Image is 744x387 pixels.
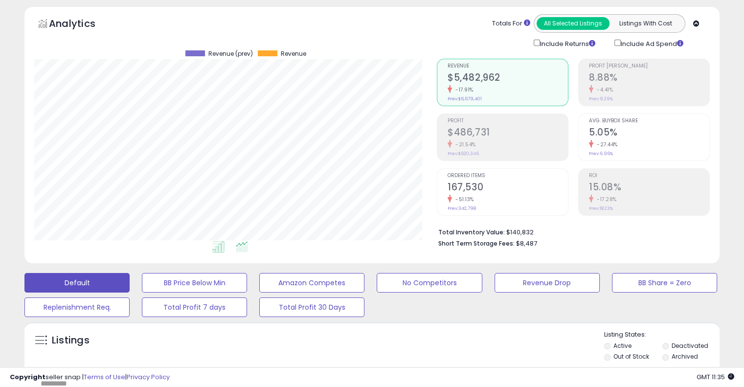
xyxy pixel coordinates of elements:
div: Include Returns [526,38,607,49]
b: Total Inventory Value: [438,228,505,236]
h5: Listings [52,334,90,347]
h2: $486,731 [448,127,568,140]
h2: 5.05% [589,127,709,140]
span: Profit [448,118,568,124]
span: Revenue [448,64,568,69]
h2: 8.88% [589,72,709,85]
span: Profit [PERSON_NAME] [589,64,709,69]
small: -17.91% [452,86,473,93]
small: Prev: $6,679,401 [448,96,482,102]
small: -17.28% [593,196,617,203]
span: Ordered Items [448,173,568,179]
button: Revenue Drop [495,273,600,293]
span: ROI [589,173,709,179]
small: -4.41% [593,86,613,93]
span: 2025-09-16 11:35 GMT [697,372,734,382]
button: Total Profit 7 days [142,297,247,317]
small: -27.44% [593,141,618,148]
button: BB Price Below Min [142,273,247,293]
span: Avg. Buybox Share [589,118,709,124]
a: Privacy Policy [127,372,170,382]
h2: 15.08% [589,182,709,195]
h5: Analytics [49,17,114,33]
small: Prev: 6.96% [589,151,613,157]
small: -51.13% [452,196,474,203]
button: Replenishment Req. [24,297,130,317]
div: seller snap | | [10,373,170,382]
button: Amazon Competes [259,273,364,293]
button: No Competitors [377,273,482,293]
button: All Selected Listings [537,17,609,30]
small: Prev: $620,346 [448,151,479,157]
span: Revenue (prev) [208,50,253,57]
label: Archived [671,352,698,361]
button: Total Profit 30 Days [259,297,364,317]
h2: $5,482,962 [448,72,568,85]
button: Default [24,273,130,293]
div: Include Ad Spend [607,38,699,49]
small: Prev: 342,798 [448,205,476,211]
small: Prev: 9.29% [589,96,613,102]
li: $140,832 [438,226,702,237]
label: Active [613,341,631,350]
strong: Copyright [10,372,45,382]
button: BB Share = Zero [612,273,717,293]
span: $8,487 [516,239,537,248]
b: Short Term Storage Fees: [438,239,515,248]
label: Deactivated [671,341,708,350]
span: Revenue [281,50,306,57]
p: Listing States: [604,330,720,340]
small: -21.54% [452,141,476,148]
label: Out of Stock [613,352,649,361]
h2: 167,530 [448,182,568,195]
div: Totals For [492,19,530,28]
button: Listings With Cost [609,17,682,30]
a: Terms of Use [84,372,125,382]
small: Prev: 18.23% [589,205,613,211]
